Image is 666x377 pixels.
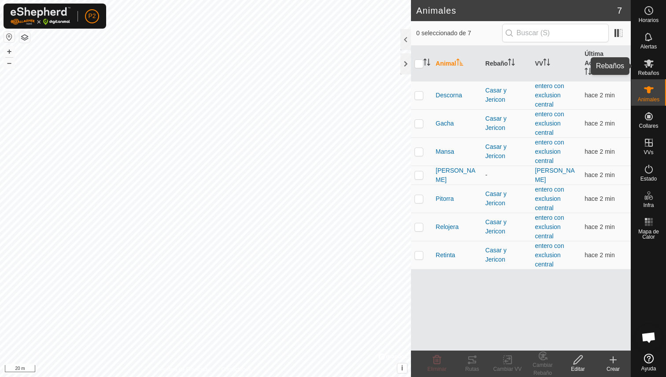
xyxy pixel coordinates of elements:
[585,171,614,178] span: 23 sept 2025, 17:30
[585,223,614,230] span: 23 sept 2025, 17:30
[641,366,656,371] span: Ayuda
[535,214,564,240] a: entero con exclusion central
[640,176,657,181] span: Estado
[11,7,70,25] img: Logo Gallagher
[485,170,528,180] div: -
[397,363,407,373] button: i
[455,365,490,373] div: Rutas
[490,365,525,373] div: Cambiar VV
[436,91,462,100] span: Descorna
[485,114,528,133] div: Casar y Jericon
[4,58,15,68] button: –
[596,365,631,373] div: Crear
[535,242,564,268] a: entero con exclusion central
[482,46,532,81] th: Rebaño
[644,150,653,155] span: VVs
[543,60,550,67] p-sorticon: Activar para ordenar
[639,18,659,23] span: Horarios
[640,44,657,49] span: Alertas
[532,46,581,81] th: VV
[525,361,560,377] div: Cambiar Rebaño
[638,97,659,102] span: Animales
[535,82,564,108] a: entero con exclusion central
[436,194,454,203] span: Pitorra
[416,5,617,16] h2: Animales
[485,86,528,104] div: Casar y Jericon
[222,366,251,373] a: Contáctenos
[485,142,528,161] div: Casar y Jericon
[485,218,528,236] div: Casar y Jericon
[631,350,666,375] a: Ayuda
[19,32,30,43] button: Capas del Mapa
[535,186,564,211] a: entero con exclusion central
[436,147,454,156] span: Mansa
[560,365,596,373] div: Editar
[581,46,631,81] th: Última Actualización
[436,119,454,128] span: Gacha
[633,229,664,240] span: Mapa de Calor
[401,364,403,372] span: i
[535,139,564,164] a: entero con exclusion central
[436,166,478,185] span: [PERSON_NAME]
[585,69,592,76] p-sorticon: Activar para ordenar
[639,123,658,129] span: Collares
[535,111,564,136] a: entero con exclusion central
[636,324,662,351] div: Chat abierto
[160,366,211,373] a: Política de Privacidad
[643,203,654,208] span: Infra
[423,60,430,67] p-sorticon: Activar para ordenar
[638,70,659,76] span: Rebaños
[427,366,446,372] span: Eliminar
[4,32,15,42] button: Restablecer Mapa
[508,60,515,67] p-sorticon: Activar para ordenar
[88,11,96,21] span: P2
[585,251,614,259] span: 23 sept 2025, 17:30
[617,4,622,17] span: 7
[535,167,575,183] a: [PERSON_NAME]
[585,195,614,202] span: 23 sept 2025, 17:30
[432,46,482,81] th: Animal
[436,222,459,232] span: Relojera
[585,120,614,127] span: 23 sept 2025, 17:30
[485,246,528,264] div: Casar y Jericon
[585,148,614,155] span: 23 sept 2025, 17:30
[4,46,15,57] button: +
[436,251,455,260] span: Retinta
[456,60,463,67] p-sorticon: Activar para ordenar
[585,92,614,99] span: 23 sept 2025, 17:30
[485,189,528,208] div: Casar y Jericon
[502,24,609,42] input: Buscar (S)
[416,29,502,38] span: 0 seleccionado de 7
